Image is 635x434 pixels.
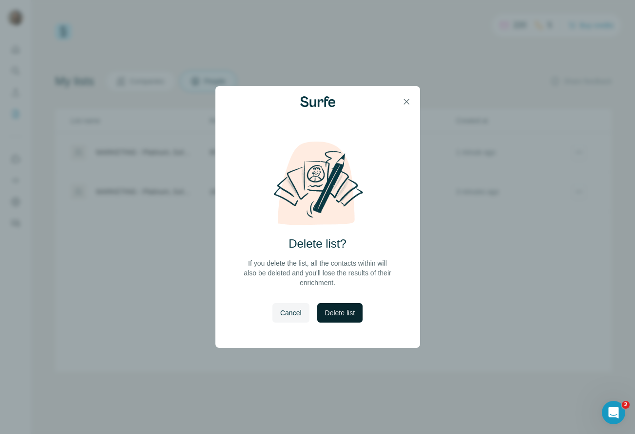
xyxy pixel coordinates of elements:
iframe: Intercom live chat [602,401,625,424]
span: Delete list [325,308,355,318]
button: Cancel [272,303,309,323]
p: If you delete the list, all the contacts within will also be deleted and you'll lose the results ... [243,258,393,288]
span: 2 [622,401,630,409]
button: Delete list [317,303,363,323]
img: delete-list [263,141,372,226]
h2: Delete list? [289,236,346,252]
span: Cancel [280,308,302,318]
img: Surfe Logo [300,96,335,107]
